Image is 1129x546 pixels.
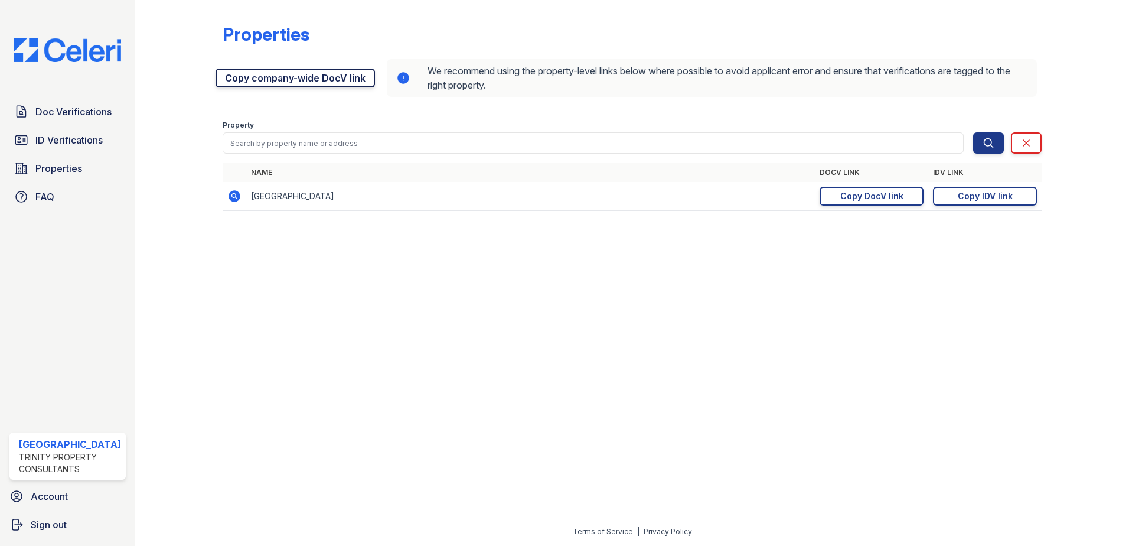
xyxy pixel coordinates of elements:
div: | [637,527,639,536]
th: Name [246,163,815,182]
a: Copy DocV link [820,187,924,206]
div: Trinity Property Consultants [19,451,121,475]
a: Doc Verifications [9,100,126,123]
label: Property [223,121,254,130]
span: Doc Verifications [35,105,112,119]
a: Copy IDV link [933,187,1037,206]
span: Sign out [31,518,67,532]
input: Search by property name or address [223,132,964,154]
td: [GEOGRAPHIC_DATA] [246,182,815,211]
a: Terms of Service [573,527,633,536]
a: Sign out [5,513,130,537]
img: CE_Logo_Blue-a8612792a0a2168367f1c8372b55b34899dd931a85d93a1a3d3e32e68fde9ad4.png [5,38,130,62]
div: [GEOGRAPHIC_DATA] [19,437,121,451]
a: FAQ [9,185,126,209]
a: Copy company-wide DocV link [216,69,375,87]
span: FAQ [35,190,54,204]
a: ID Verifications [9,128,126,152]
div: Copy DocV link [840,190,903,202]
div: Copy IDV link [958,190,1013,202]
div: We recommend using the property-level links below where possible to avoid applicant error and ens... [387,59,1037,97]
th: IDV Link [928,163,1042,182]
a: Account [5,485,130,508]
span: ID Verifications [35,133,103,147]
span: Account [31,489,68,503]
a: Properties [9,157,126,180]
th: DocV Link [815,163,928,182]
div: Properties [223,24,309,45]
span: Properties [35,161,82,175]
a: Privacy Policy [644,527,692,536]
